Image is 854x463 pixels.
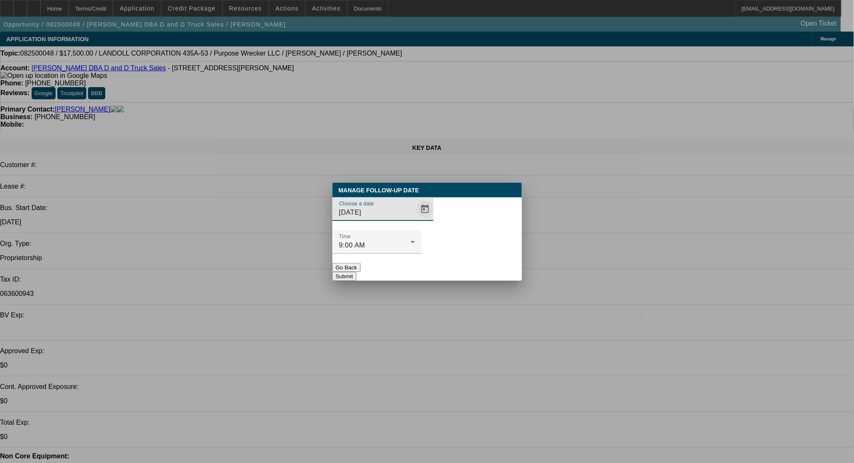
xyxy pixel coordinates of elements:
button: Open calendar [417,201,434,218]
button: Go Back [332,263,361,272]
span: 9:00 AM [339,242,365,249]
mat-label: Choose a date [339,201,374,206]
span: Manage Follow-Up Date [339,187,419,194]
mat-label: Time [339,234,351,239]
button: Submit [332,272,356,281]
